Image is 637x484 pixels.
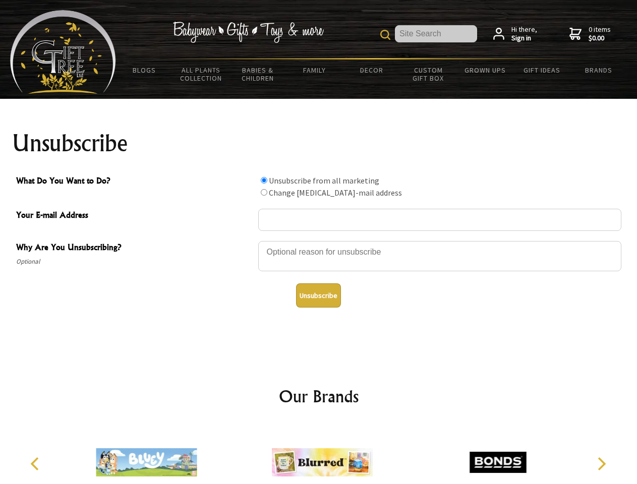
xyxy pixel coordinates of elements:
[590,453,612,475] button: Next
[269,175,379,186] label: Unsubscribe from all marketing
[16,256,253,268] span: Optional
[20,384,617,408] h2: Our Brands
[16,174,253,189] span: What Do You Want to Do?
[12,131,625,155] h1: Unsubscribe
[513,59,570,81] a: Gift Ideas
[456,59,513,81] a: Grown Ups
[229,59,286,89] a: Babies & Children
[258,241,621,271] textarea: Why Are You Unsubscribing?
[589,34,611,43] strong: $0.00
[380,30,390,40] img: product search
[172,22,324,43] img: Babywear - Gifts - Toys & more
[286,59,343,81] a: Family
[569,25,611,43] a: 0 items$0.00
[511,34,537,43] strong: Sign in
[570,59,627,81] a: Brands
[400,59,457,89] a: Custom Gift Box
[173,59,230,89] a: All Plants Collection
[511,25,537,43] span: Hi there,
[343,59,400,81] a: Decor
[589,25,611,43] span: 0 items
[269,188,402,198] label: Change [MEDICAL_DATA]-mail address
[16,241,253,256] span: Why Are You Unsubscribing?
[25,453,47,475] button: Previous
[395,25,477,42] input: Site Search
[261,189,267,196] input: What Do You Want to Do?
[493,25,537,43] a: Hi there,Sign in
[16,209,253,223] span: Your E-mail Address
[258,209,621,231] input: Your E-mail Address
[296,283,341,308] button: Unsubscribe
[116,59,173,81] a: BLOGS
[10,10,116,94] img: Babyware - Gifts - Toys and more...
[261,177,267,184] input: What Do You Want to Do?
